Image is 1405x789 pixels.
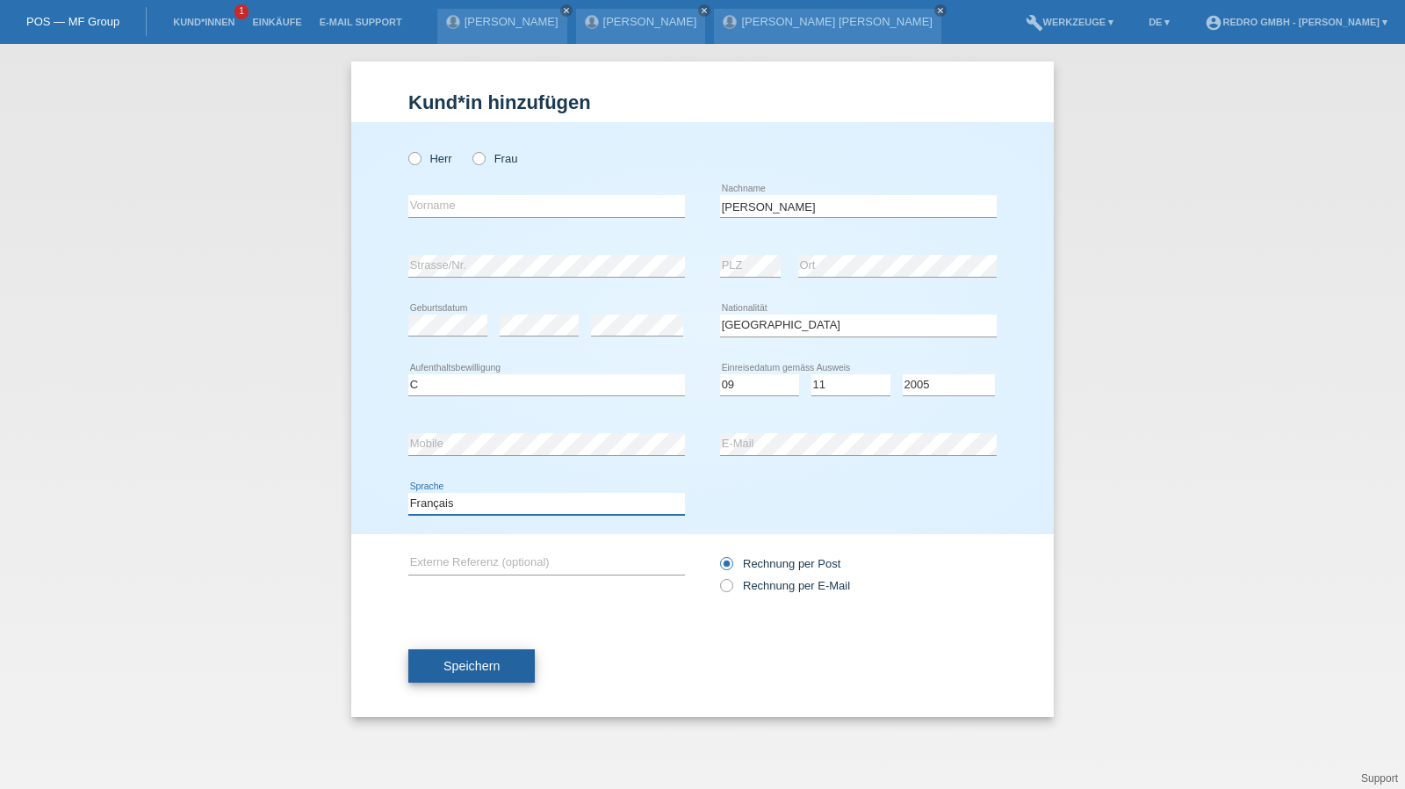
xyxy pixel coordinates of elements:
i: close [936,6,945,15]
i: account_circle [1205,14,1222,32]
span: 1 [234,4,249,19]
h1: Kund*in hinzufügen [408,91,997,113]
a: POS — MF Group [26,15,119,28]
span: Speichern [443,659,500,673]
a: E-Mail Support [311,17,411,27]
a: [PERSON_NAME] [465,15,558,28]
a: buildWerkzeuge ▾ [1017,17,1123,27]
label: Rechnung per Post [720,557,840,570]
a: Kund*innen [164,17,243,27]
i: close [562,6,571,15]
input: Herr [408,152,420,163]
a: close [698,4,710,17]
label: Herr [408,152,452,165]
a: account_circleRedro GmbH - [PERSON_NAME] ▾ [1196,17,1396,27]
button: Speichern [408,649,535,683]
a: [PERSON_NAME] [PERSON_NAME] [741,15,932,28]
a: close [560,4,573,17]
a: close [934,4,947,17]
i: close [700,6,709,15]
label: Frau [472,152,517,165]
i: build [1026,14,1043,32]
a: [PERSON_NAME] [603,15,697,28]
input: Rechnung per Post [720,557,731,579]
a: Einkäufe [243,17,310,27]
a: DE ▾ [1140,17,1178,27]
label: Rechnung per E-Mail [720,579,850,592]
input: Frau [472,152,484,163]
a: Support [1361,772,1398,785]
input: Rechnung per E-Mail [720,579,731,601]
